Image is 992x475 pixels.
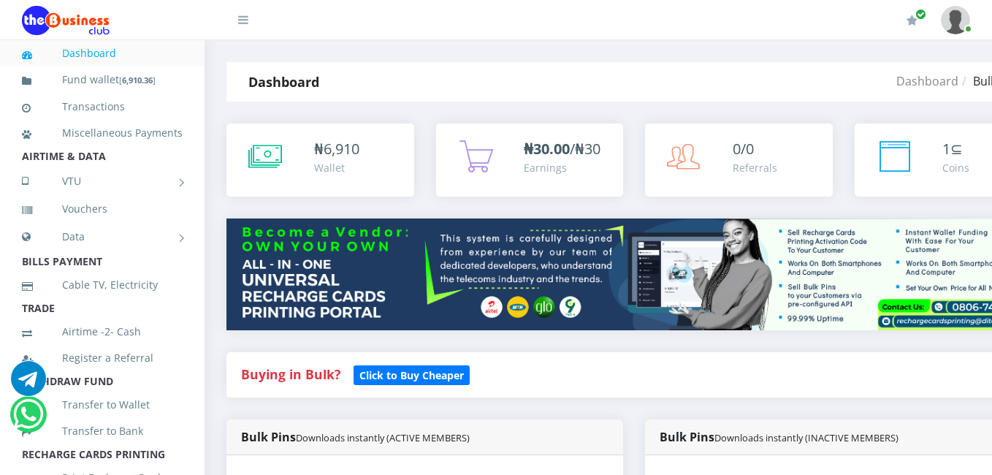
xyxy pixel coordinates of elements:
a: Dashboard [22,37,183,70]
a: Transfer to Bank [22,414,183,448]
a: Chat for support [11,372,46,396]
b: Click to Buy Cheaper [359,368,464,382]
a: Vouchers [22,192,183,226]
a: Fund wallet[6,910.36] [22,63,183,97]
small: Downloads instantly (INACTIVE MEMBERS) [714,431,898,444]
div: Referrals [733,160,777,175]
span: Renew/Upgrade Subscription [915,9,926,20]
a: Cable TV, Electricity [22,268,183,302]
b: 6,910.36 [122,75,153,85]
a: Transactions [22,90,183,123]
img: User [941,6,970,34]
a: ₦6,910 Wallet [226,123,414,197]
strong: Buying in Bulk? [241,365,340,383]
a: Data [22,218,183,255]
strong: Bulk Pins [241,429,470,445]
div: ₦ [314,138,359,160]
a: 0/0 Referrals [645,123,833,197]
a: Click to Buy Cheaper [354,365,470,383]
a: Miscellaneous Payments [22,116,183,150]
a: ₦30.00/₦30 Earnings [436,123,624,197]
div: Earnings [524,160,600,175]
div: Wallet [314,160,359,175]
a: Airtime -2- Cash [22,315,183,349]
b: ₦30.00 [524,139,570,159]
a: Chat for support [13,408,43,432]
small: Downloads instantly (ACTIVE MEMBERS) [296,431,470,444]
a: VTU [22,163,183,199]
a: Register a Referral [22,341,183,375]
a: Transfer to Wallet [22,388,183,422]
strong: Bulk Pins [660,429,898,445]
small: [ ] [119,75,156,85]
span: /₦30 [524,139,600,159]
div: Coins [942,160,969,175]
span: 0/0 [733,139,754,159]
strong: Dashboard [248,73,319,91]
img: Logo [22,6,110,35]
span: 1 [942,139,950,159]
span: 6,910 [324,139,359,159]
i: Renew/Upgrade Subscription [907,15,917,26]
div: ⊆ [942,138,969,160]
a: Dashboard [896,73,958,89]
